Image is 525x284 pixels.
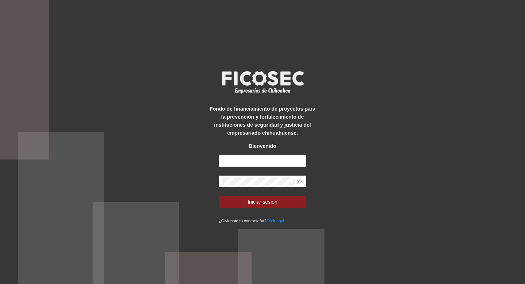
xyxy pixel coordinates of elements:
[210,106,315,136] strong: Fondo de financiamiento de proyectos para la prevención y fortalecimiento de instituciones de seg...
[217,69,308,96] img: logo
[249,143,276,149] strong: Bienvenido
[219,196,306,208] button: Iniciar sesión
[297,179,302,184] span: eye-invisible
[219,219,284,223] small: ¿Olvidaste tu contraseña?
[248,198,277,206] span: Iniciar sesión
[267,219,284,223] a: Click aqui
